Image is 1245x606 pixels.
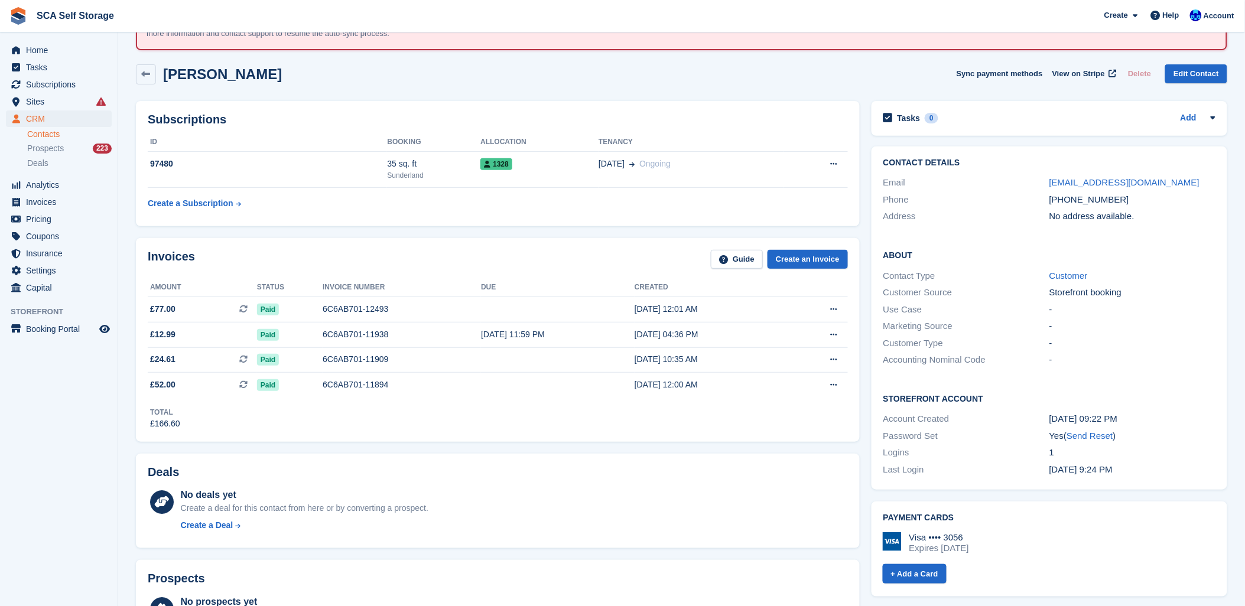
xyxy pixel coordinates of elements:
div: 6C6AB701-11938 [323,328,481,341]
th: Booking [387,133,480,152]
a: Create an Invoice [768,250,848,269]
h2: Invoices [148,250,195,269]
a: Preview store [97,322,112,336]
div: Storefront booking [1049,286,1215,299]
div: Address [883,210,1049,223]
a: menu [6,262,112,279]
span: Ongoing [639,159,671,168]
a: Deals [27,157,112,170]
div: Total [150,407,180,418]
h2: Deals [148,465,179,479]
div: Customer Source [883,286,1049,299]
span: Paid [257,379,279,391]
span: CRM [26,110,97,127]
div: Use Case [883,303,1049,317]
span: Invoices [26,194,97,210]
button: Sync payment methods [957,64,1043,84]
span: Create [1104,9,1128,21]
th: Status [257,278,323,297]
span: Prospects [27,143,64,154]
span: £77.00 [150,303,175,315]
a: Send Reset [1067,431,1113,441]
span: Help [1163,9,1179,21]
div: Logins [883,446,1049,460]
span: £12.99 [150,328,175,341]
a: Prospects 223 [27,142,112,155]
div: - [1049,303,1215,317]
h2: Subscriptions [148,113,848,126]
span: [DATE] [599,158,625,170]
div: Marketing Source [883,320,1049,333]
div: No address available. [1049,210,1215,223]
span: Insurance [26,245,97,262]
span: Settings [26,262,97,279]
th: Created [635,278,788,297]
div: Last Login [883,463,1049,477]
a: menu [6,279,112,296]
div: Customer Type [883,337,1049,350]
span: Subscriptions [26,76,97,93]
div: 1 [1049,446,1215,460]
div: Expires [DATE] [909,543,969,553]
span: View on Stripe [1052,68,1105,80]
h2: [PERSON_NAME] [163,66,282,82]
th: Tenancy [599,133,784,152]
div: [DATE] 09:22 PM [1049,412,1215,426]
i: Smart entry sync failures have occurred [96,97,106,106]
span: Tasks [26,59,97,76]
span: Capital [26,279,97,296]
a: menu [6,76,112,93]
div: Create a Deal [181,519,233,532]
div: [DATE] 12:00 AM [635,379,788,391]
th: Amount [148,278,257,297]
a: menu [6,245,112,262]
a: Edit Contact [1165,64,1227,84]
span: Home [26,42,97,58]
span: Booking Portal [26,321,97,337]
div: [PHONE_NUMBER] [1049,193,1215,207]
img: Visa Logo [883,532,902,551]
time: 2025-07-23 20:24:07 UTC [1049,464,1113,474]
span: Pricing [26,211,97,227]
div: [DATE] 04:36 PM [635,328,788,341]
a: Create a Subscription [148,193,241,214]
div: Yes [1049,429,1215,443]
div: - [1049,320,1215,333]
div: 97480 [148,158,387,170]
a: menu [6,211,112,227]
h2: Contact Details [883,158,1215,168]
div: 6C6AB701-11909 [323,353,481,366]
div: [DATE] 11:59 PM [481,328,635,341]
span: Coupons [26,228,97,245]
h2: Prospects [148,572,205,585]
h2: Tasks [898,113,921,123]
a: menu [6,194,112,210]
span: Paid [257,304,279,315]
h2: Payment cards [883,513,1215,523]
div: Sunderland [387,170,480,181]
div: Phone [883,193,1049,207]
div: 6C6AB701-11894 [323,379,481,391]
div: - [1049,353,1215,367]
div: Create a Subscription [148,197,233,210]
span: Paid [257,329,279,341]
div: [DATE] 12:01 AM [635,303,788,315]
a: Customer [1049,271,1088,281]
a: + Add a Card [883,564,947,584]
div: Visa •••• 3056 [909,532,969,543]
a: [EMAIL_ADDRESS][DOMAIN_NAME] [1049,177,1200,187]
a: menu [6,59,112,76]
img: Kelly Neesham [1190,9,1202,21]
span: Storefront [11,306,118,318]
th: Invoice number [323,278,481,297]
div: [DATE] 10:35 AM [635,353,788,366]
a: Add [1181,112,1197,125]
span: Sites [26,93,97,110]
div: 0 [925,113,938,123]
th: Due [481,278,635,297]
a: View on Stripe [1048,64,1119,84]
div: 6C6AB701-12493 [323,303,481,315]
span: Paid [257,354,279,366]
a: Create a Deal [181,519,428,532]
a: menu [6,93,112,110]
